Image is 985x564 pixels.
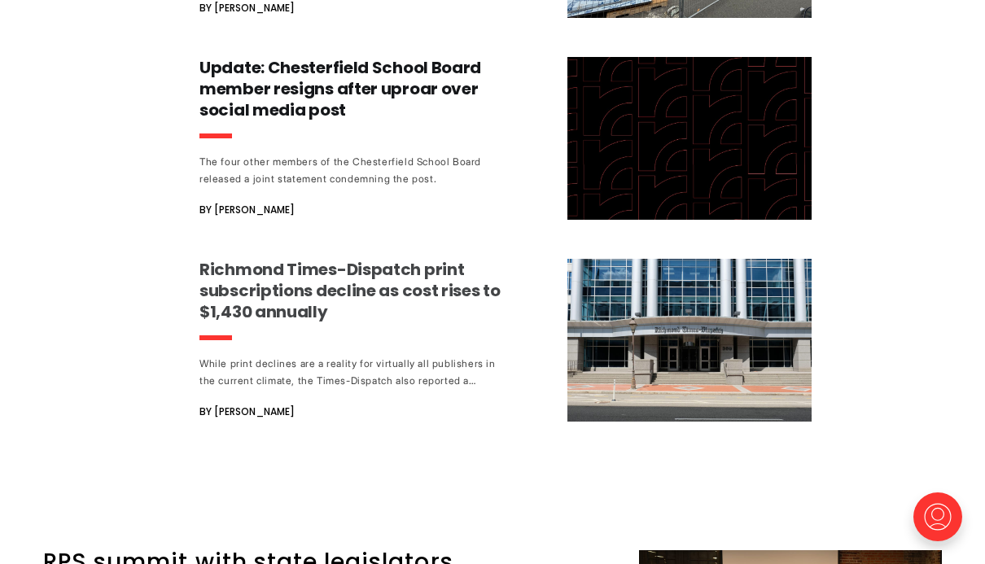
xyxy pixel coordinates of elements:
h3: Richmond Times-Dispatch print subscriptions decline as cost rises to $1,430 annually [199,259,502,322]
img: Richmond Times-Dispatch print subscriptions decline as cost rises to $1,430 annually [567,259,812,422]
a: Update: Chesterfield School Board member resigns after uproar over social media post The four oth... [199,57,812,220]
a: Richmond Times-Dispatch print subscriptions decline as cost rises to $1,430 annually While print ... [199,259,812,422]
iframe: portal-trigger [900,484,985,564]
h3: Update: Chesterfield School Board member resigns after uproar over social media post [199,57,502,120]
span: By [PERSON_NAME] [199,402,295,422]
span: By [PERSON_NAME] [199,200,295,220]
div: While print declines are a reality for virtually all publishers in the current climate, the Times... [199,355,502,389]
div: The four other members of the Chesterfield School Board released a joint statement condemning the... [199,153,502,187]
img: Update: Chesterfield School Board member resigns after uproar over social media post [567,57,812,220]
